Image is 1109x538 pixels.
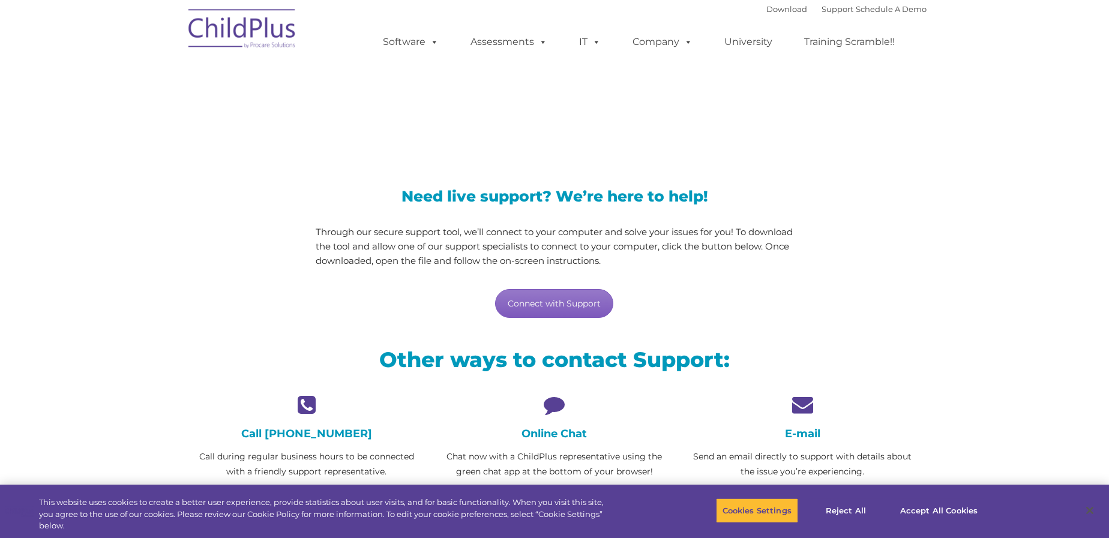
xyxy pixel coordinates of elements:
button: Reject All [808,498,883,523]
h2: Other ways to contact Support: [191,346,918,373]
h3: Need live support? We’re here to help! [316,189,794,204]
font: | [766,4,927,14]
p: Send an email directly to support with details about the issue you’re experiencing. [688,449,918,479]
button: Close [1077,497,1103,524]
button: Cookies Settings [716,498,798,523]
a: University [712,30,784,54]
h4: E-mail [688,427,918,440]
img: ChildPlus by Procare Solutions [182,1,302,61]
a: Support [822,4,853,14]
a: Company [621,30,705,54]
a: Connect with Support [495,289,613,318]
a: Download [766,4,807,14]
span: LiveSupport with SplashTop [191,86,640,123]
a: IT [567,30,613,54]
a: Assessments [458,30,559,54]
p: Chat now with a ChildPlus representative using the green chat app at the bottom of your browser! [439,449,669,479]
a: Schedule A Demo [856,4,927,14]
div: This website uses cookies to create a better user experience, provide statistics about user visit... [39,497,610,532]
p: Call during regular business hours to be connected with a friendly support representative. [191,449,421,479]
button: Accept All Cookies [894,498,984,523]
a: Training Scramble!! [792,30,907,54]
a: Software [371,30,451,54]
h4: Call [PHONE_NUMBER] [191,427,421,440]
h4: Online Chat [439,427,669,440]
p: Through our secure support tool, we’ll connect to your computer and solve your issues for you! To... [316,225,794,268]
